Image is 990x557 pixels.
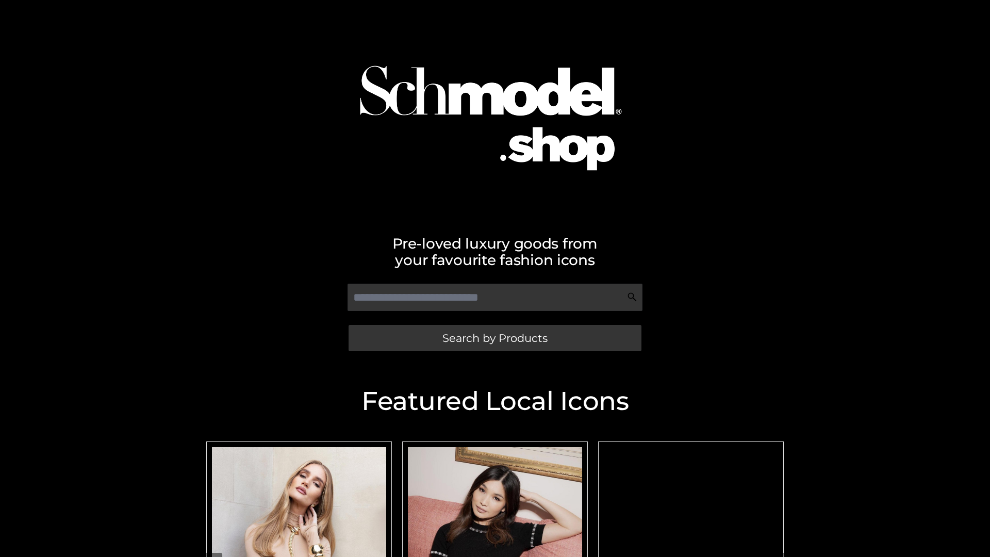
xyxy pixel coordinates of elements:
[442,333,548,343] span: Search by Products
[201,388,789,414] h2: Featured Local Icons​
[201,235,789,268] h2: Pre-loved luxury goods from your favourite fashion icons
[627,292,637,302] img: Search Icon
[349,325,641,351] a: Search by Products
